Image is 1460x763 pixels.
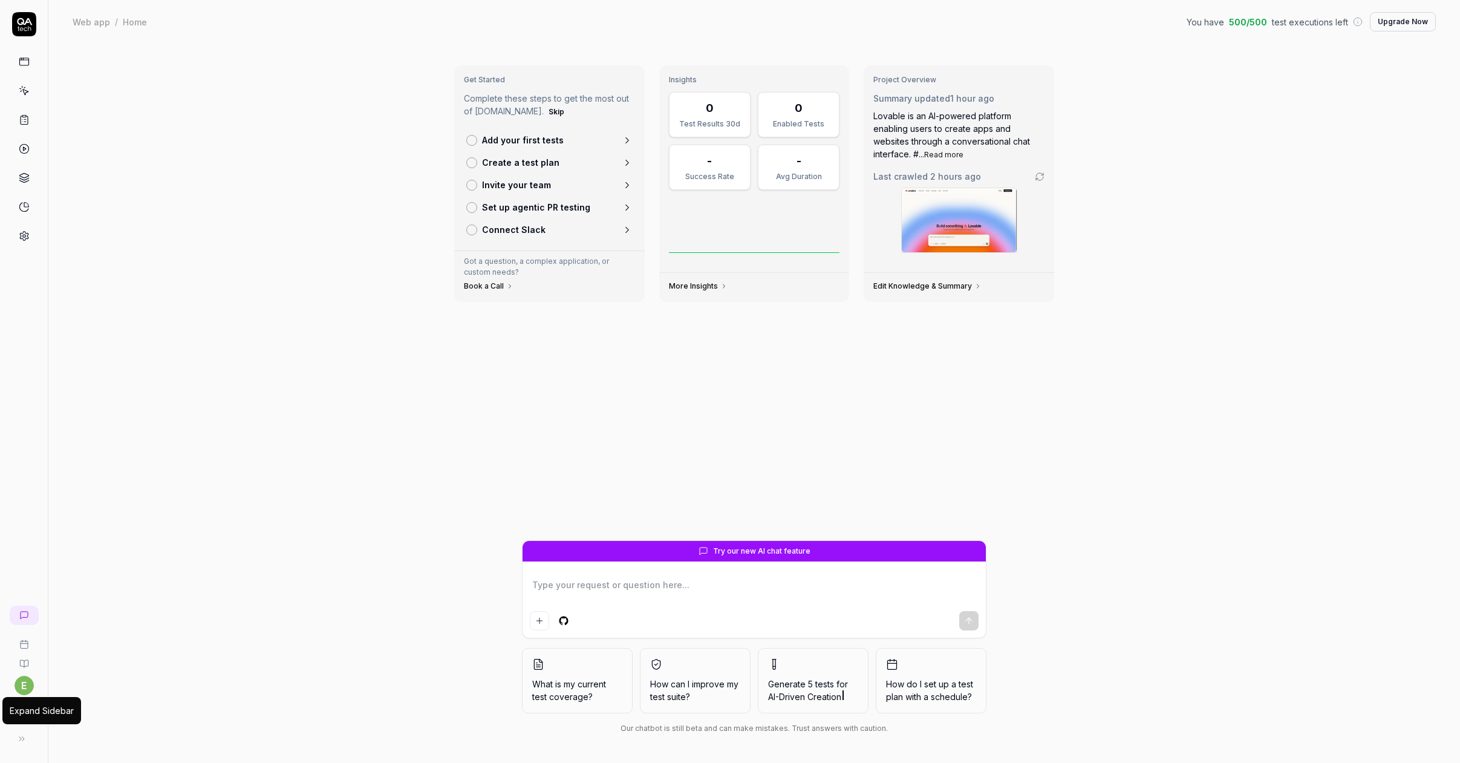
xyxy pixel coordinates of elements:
h3: Get Started [464,75,635,85]
div: 0 [795,100,803,116]
time: 1 hour ago [950,93,994,103]
button: e [15,676,34,695]
div: - [797,152,801,169]
h3: Insights [669,75,840,85]
div: 0 [706,100,714,116]
span: 500 / 500 [1229,16,1267,28]
p: Invite your team [482,178,551,191]
div: Avg Duration [766,171,832,182]
p: Complete these steps to get the most out of [DOMAIN_NAME]. [464,92,635,119]
div: Our chatbot is still beta and can make mistakes. Trust answers with caution. [522,723,986,734]
button: How do I set up a test plan with a schedule? [876,648,986,713]
span: Generate 5 tests for [768,678,858,703]
span: Try our new AI chat feature [713,546,810,557]
div: Home [123,16,147,28]
div: Success Rate [677,171,743,182]
a: Book a Call [464,281,513,291]
time: 2 hours ago [930,171,981,182]
span: What is my current test coverage? [532,678,622,703]
div: Expand Sidebar [10,704,74,717]
span: Summary updated [873,93,950,103]
a: Connect Slack [461,218,637,241]
a: Add your first tests [461,129,637,151]
button: Skip [546,105,567,119]
a: Set up agentic PR testing [461,196,637,218]
button: Generate 5 tests forAI-Driven Creation [758,648,869,713]
a: Go to crawling settings [1035,172,1044,182]
a: Documentation [5,649,43,669]
h3: Project Overview [873,75,1044,85]
a: More Insights [669,281,728,291]
span: Lovable is an AI-powered platform enabling users to create apps and websites through a conversati... [873,111,1030,159]
img: Screenshot [902,188,1017,252]
a: Edit Knowledge & Summary [873,281,982,291]
a: Book a call with us [5,630,43,649]
button: Read more [924,149,963,160]
p: Got a question, a complex application, or custom needs? [464,256,635,278]
a: New conversation [10,606,39,625]
p: Create a test plan [482,156,559,169]
p: Set up agentic PR testing [482,201,590,214]
div: Web app [73,16,110,28]
div: / [115,16,118,28]
p: Connect Slack [482,223,546,236]
span: How can I improve my test suite? [650,678,740,703]
span: Last crawled [873,170,981,183]
button: Upgrade Now [1370,12,1436,31]
span: test executions left [1272,16,1348,28]
button: Add attachment [530,611,549,630]
div: Enabled Tests [766,119,832,129]
div: Test Results 30d [677,119,743,129]
span: AI-Driven Creation [768,692,841,702]
a: Invite your team [461,174,637,196]
p: Add your first tests [482,134,564,146]
button: P [5,695,43,727]
span: How do I set up a test plan with a schedule? [886,678,976,703]
span: You have [1187,16,1224,28]
button: How can I improve my test suite? [640,648,751,713]
button: What is my current test coverage? [522,648,633,713]
a: Create a test plan [461,151,637,174]
div: - [707,152,712,169]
